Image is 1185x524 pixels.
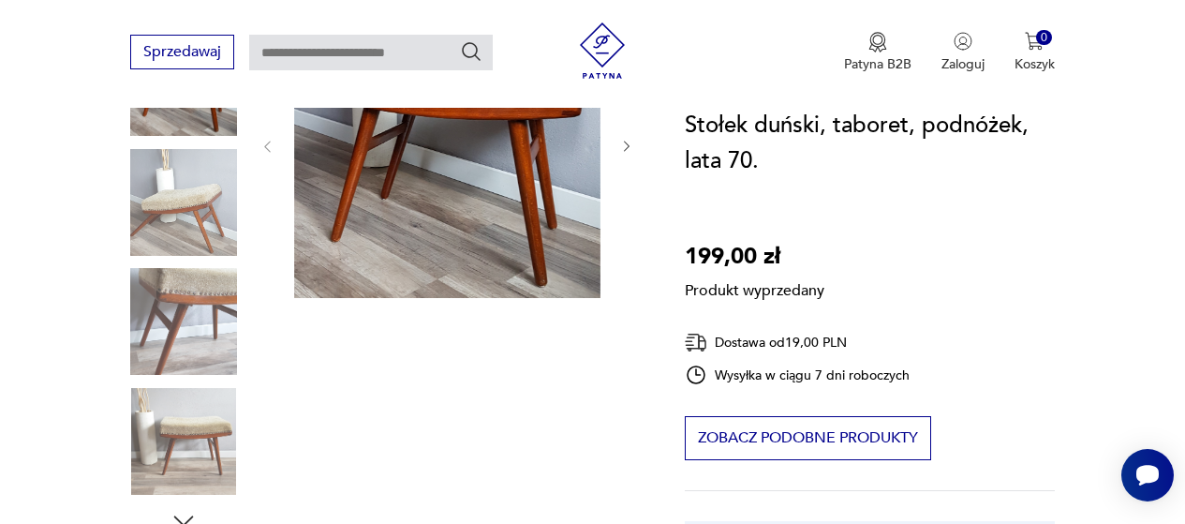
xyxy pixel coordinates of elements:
[1036,30,1052,46] div: 0
[1025,32,1044,51] img: Ikona koszyka
[1015,32,1055,73] button: 0Koszyk
[685,331,707,354] img: Ikona dostawy
[844,32,911,73] button: Patyna B2B
[685,275,824,301] p: Produkt wyprzedany
[941,55,985,73] p: Zaloguj
[685,239,824,275] p: 199,00 zł
[954,32,972,51] img: Ikonka użytkownika
[460,40,482,63] button: Szukaj
[574,22,630,79] img: Patyna - sklep z meblami i dekoracjami vintage
[844,32,911,73] a: Ikona medaluPatyna B2B
[868,32,887,52] img: Ikona medalu
[130,35,234,69] button: Sprzedawaj
[685,416,931,460] button: Zobacz podobne produkty
[685,108,1055,179] h1: Stołek duński, taboret, podnóżek, lata 70.
[685,331,910,354] div: Dostawa od 19,00 PLN
[1015,55,1055,73] p: Koszyk
[941,32,985,73] button: Zaloguj
[130,47,234,60] a: Sprzedawaj
[685,364,910,386] div: Wysyłka w ciągu 7 dni roboczych
[1121,449,1174,502] iframe: Smartsupp widget button
[844,55,911,73] p: Patyna B2B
